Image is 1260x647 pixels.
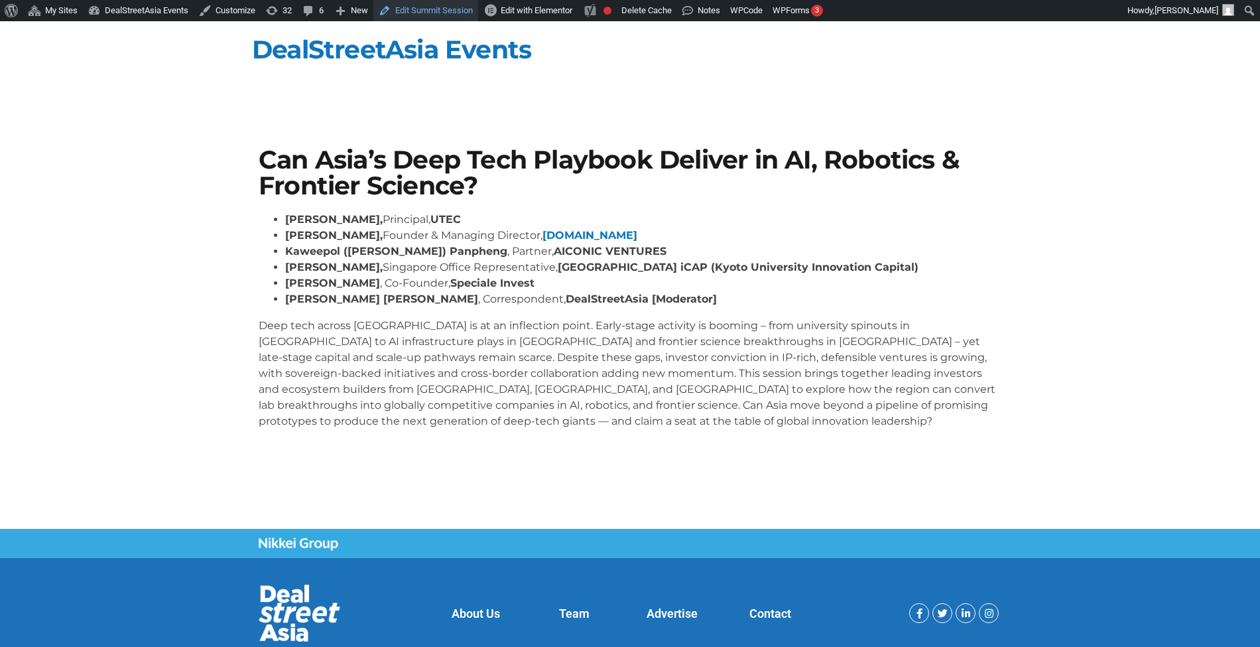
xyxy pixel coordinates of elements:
[558,261,918,273] strong: [GEOGRAPHIC_DATA] iCAP (Kyoto University Innovation Capital)
[252,34,531,65] a: DealStreetAsia Events
[603,7,611,15] div: Focus keyphrase not set
[749,607,791,620] a: Contact
[430,213,461,226] strong: UTEC
[285,245,507,257] strong: Kaweepol ([PERSON_NAME]) Panpheng
[259,318,1001,429] p: Deep tech across [GEOGRAPHIC_DATA] is at an inflection point. Early-stage activity is booming – f...
[1155,5,1218,15] span: [PERSON_NAME]
[285,212,1001,228] li: Principal,
[811,5,823,17] div: 3
[450,277,535,289] strong: Speciale Invest
[566,293,717,305] strong: DealStreetAsia [Moderator]
[559,607,590,620] a: Team
[285,293,478,305] strong: [PERSON_NAME] [PERSON_NAME]
[554,245,666,257] strong: AICONIC VENTURES
[285,228,1001,244] li: Founder & Managing Director,
[285,261,383,273] strong: [PERSON_NAME],
[285,259,1001,275] li: Singapore Office Representative,
[285,275,1001,291] li: , Co-Founder,
[647,607,698,620] a: Advertise
[452,607,500,620] a: About Us
[542,229,637,242] a: [DOMAIN_NAME]
[285,291,1001,307] li: , Correspondent,
[285,213,383,226] strong: [PERSON_NAME],
[259,538,338,551] img: Nikkei Group
[285,277,380,289] strong: [PERSON_NAME]
[501,5,572,15] span: Edit with Elementor
[285,244,1001,259] li: , Partner,
[259,147,1001,198] h1: Can Asia’s Deep Tech Playbook Deliver in AI, Robotics & Frontier Science?
[285,229,383,242] strong: [PERSON_NAME],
